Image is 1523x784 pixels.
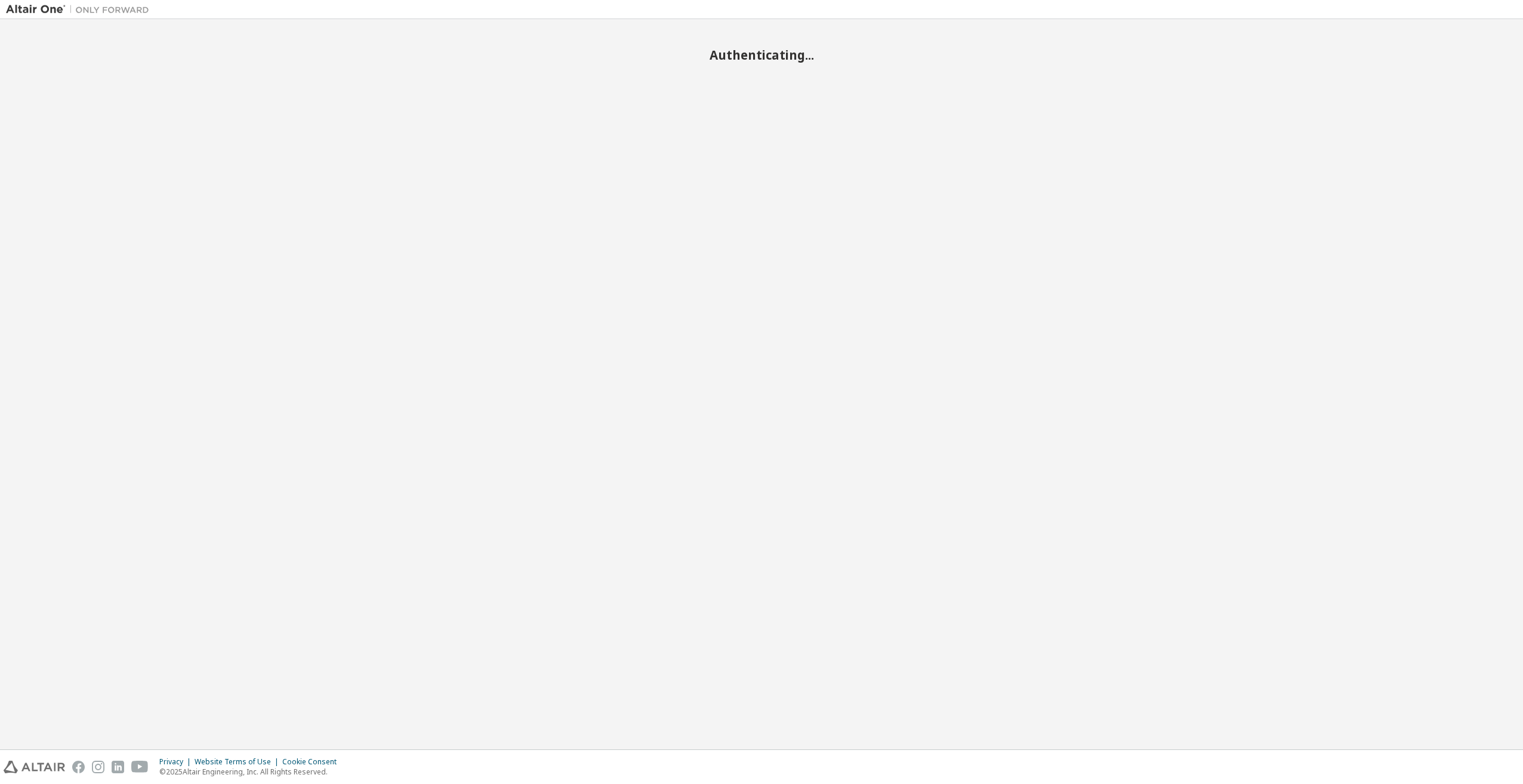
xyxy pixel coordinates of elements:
img: instagram.svg [92,761,104,773]
div: Cookie Consent [282,757,344,767]
img: altair_logo.svg [4,761,65,773]
img: youtube.svg [131,761,149,773]
img: linkedin.svg [112,761,124,773]
img: facebook.svg [72,761,85,773]
img: Altair One [6,4,155,16]
div: Privacy [159,757,195,767]
h2: Authenticating... [6,47,1517,63]
p: © 2025 Altair Engineering, Inc. All Rights Reserved. [159,767,344,777]
div: Website Terms of Use [195,757,282,767]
